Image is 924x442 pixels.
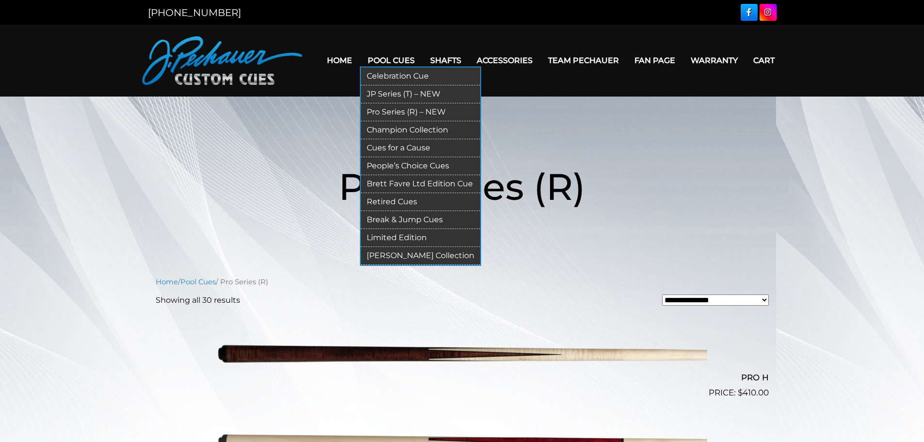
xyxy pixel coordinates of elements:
a: Break & Jump Cues [361,211,480,229]
a: Celebration Cue [361,67,480,85]
a: Pro Series (R) – NEW [361,103,480,121]
a: People’s Choice Cues [361,157,480,175]
a: Cart [746,48,782,73]
a: Accessories [469,48,540,73]
a: Shafts [422,48,469,73]
a: PRO H $410.00 [156,314,769,399]
span: $ [738,388,743,397]
h2: PRO H [156,369,769,387]
a: Brett Favre Ltd Edition Cue [361,175,480,193]
span: Pro Series (R) [339,164,585,209]
a: Warranty [683,48,746,73]
a: Pool Cues [180,278,216,286]
img: Pechauer Custom Cues [142,36,302,85]
a: Team Pechauer [540,48,627,73]
a: Fan Page [627,48,683,73]
bdi: 410.00 [738,388,769,397]
select: Shop order [662,295,769,306]
a: Limited Edition [361,229,480,247]
a: Cues for a Cause [361,139,480,157]
a: JP Series (T) – NEW [361,85,480,103]
a: Home [156,278,178,286]
nav: Breadcrumb [156,277,769,287]
p: Showing all 30 results [156,295,240,306]
a: Home [319,48,360,73]
a: Champion Collection [361,121,480,139]
a: Pool Cues [360,48,422,73]
a: [PERSON_NAME] Collection [361,247,480,265]
a: [PHONE_NUMBER] [148,7,241,18]
a: Retired Cues [361,193,480,211]
img: PRO H [217,314,707,395]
